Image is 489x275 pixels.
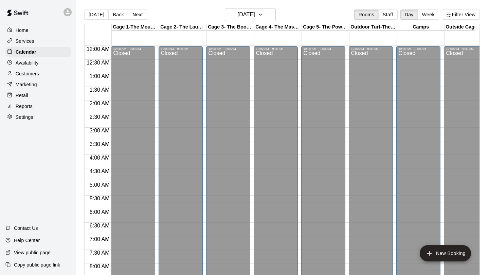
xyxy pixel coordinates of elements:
[16,49,36,55] p: Calendar
[5,47,71,57] a: Calendar
[418,10,439,20] button: Week
[88,155,111,161] span: 4:00 AM
[5,90,71,100] a: Retail
[14,225,38,232] p: Contact Us
[397,24,445,31] div: Camps
[207,24,254,31] div: Cage 3- The Boom Box
[398,47,438,51] div: 12:00 AM – 9:00 AM
[5,25,71,35] a: Home
[88,196,111,201] span: 5:30 AM
[159,24,207,31] div: Cage 2- The Launch Pad
[5,58,71,68] a: Availability
[302,24,349,31] div: Cage 5- The Power Alley
[112,24,159,31] div: Cage 1-The Mound Lab
[88,209,111,215] span: 6:00 AM
[351,47,391,51] div: 12:00 AM – 9:00 AM
[88,250,111,256] span: 7:30 AM
[5,79,71,90] a: Marketing
[16,38,34,44] p: Services
[108,10,128,20] button: Back
[85,60,111,66] span: 12:30 AM
[88,236,111,242] span: 7:00 AM
[5,101,71,111] a: Reports
[256,47,296,51] div: 12:00 AM – 9:00 AM
[16,59,39,66] p: Availability
[88,168,111,174] span: 4:30 AM
[88,114,111,120] span: 2:30 AM
[5,112,71,122] a: Settings
[254,24,302,31] div: Cage 4- The Mash Zone
[16,114,33,121] p: Settings
[88,182,111,188] span: 5:00 AM
[85,46,111,52] span: 12:00 AM
[16,92,28,99] p: Retail
[349,24,397,31] div: Outdoor Turf-The Yard
[113,47,153,51] div: 12:00 AM – 9:00 AM
[5,69,71,79] a: Customers
[88,87,111,93] span: 1:30 AM
[88,128,111,133] span: 3:00 AM
[14,261,60,268] p: Copy public page link
[84,10,109,20] button: [DATE]
[420,245,471,261] button: add
[303,47,343,51] div: 12:00 AM – 9:00 AM
[208,47,248,51] div: 12:00 AM – 9:00 AM
[16,81,37,88] p: Marketing
[446,47,486,51] div: 12:00 AM – 9:00 AM
[88,141,111,147] span: 3:30 AM
[161,47,201,51] div: 12:00 AM – 9:00 AM
[238,10,255,19] h6: [DATE]
[5,36,71,46] a: Services
[16,103,33,110] p: Reports
[88,73,111,79] span: 1:00 AM
[16,27,29,34] p: Home
[88,263,111,269] span: 8:00 AM
[354,10,379,20] button: Rooms
[378,10,398,20] button: Staff
[400,10,418,20] button: Day
[225,8,276,21] button: [DATE]
[16,70,39,77] p: Customers
[442,10,480,20] button: Filter View
[88,100,111,106] span: 2:00 AM
[14,249,51,256] p: View public page
[128,10,147,20] button: Next
[88,223,111,228] span: 6:30 AM
[14,237,40,244] p: Help Center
